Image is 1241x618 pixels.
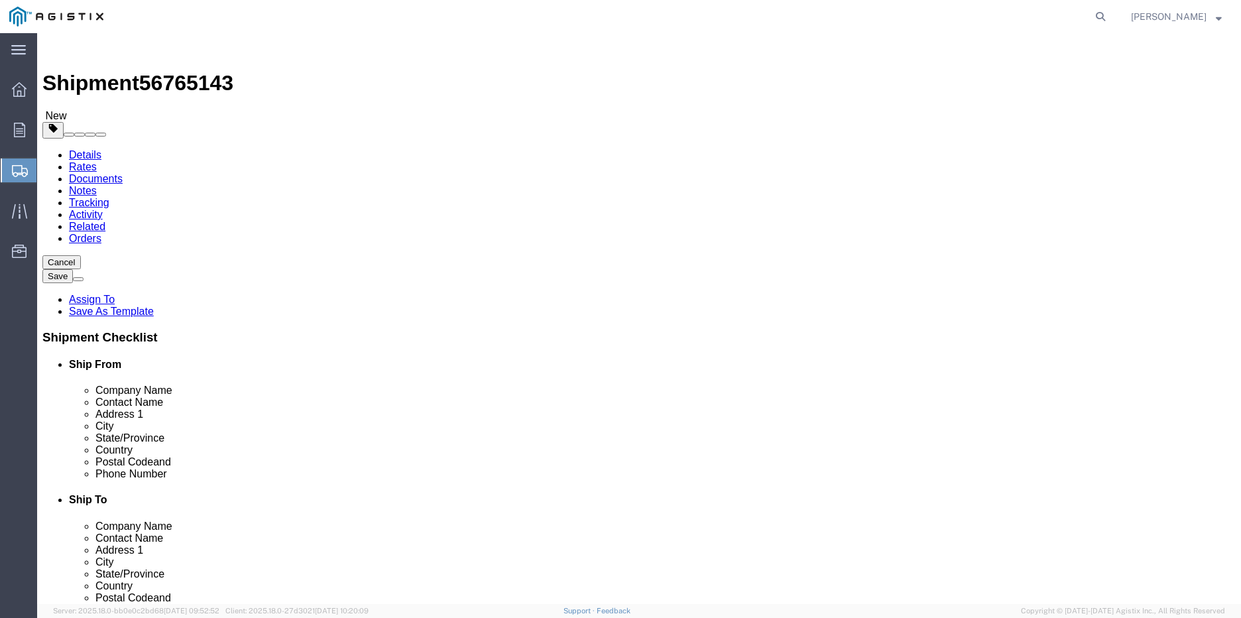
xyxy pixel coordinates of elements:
span: Server: 2025.18.0-bb0e0c2bd68 [53,607,219,615]
a: Support [563,607,597,615]
span: [DATE] 10:20:09 [315,607,369,615]
iframe: FS Legacy Container [37,33,1241,604]
a: Feedback [597,607,630,615]
span: Client: 2025.18.0-27d3021 [225,607,369,615]
span: [DATE] 09:52:52 [164,607,219,615]
span: Copyright © [DATE]-[DATE] Agistix Inc., All Rights Reserved [1021,605,1225,617]
span: Cynthia Spencer [1131,9,1207,24]
button: [PERSON_NAME] [1130,9,1222,25]
img: logo [9,7,103,27]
